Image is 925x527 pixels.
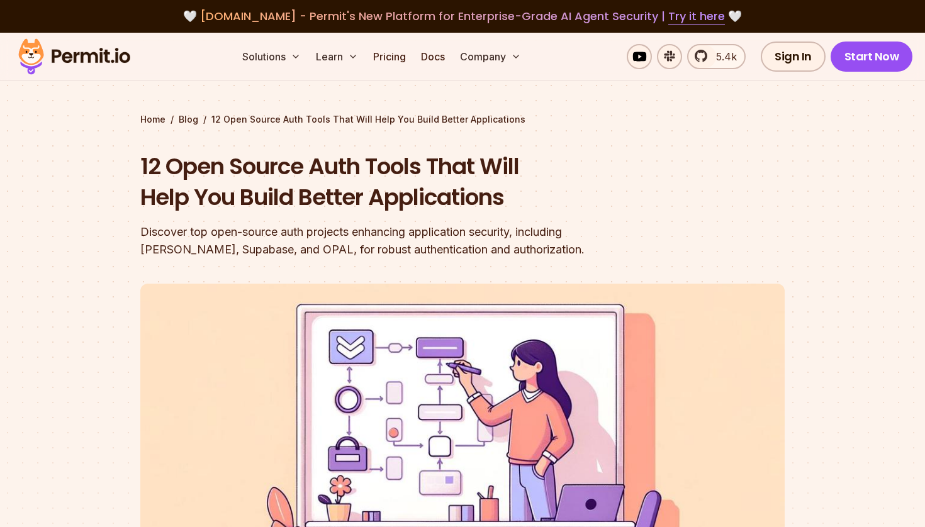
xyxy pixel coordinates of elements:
[455,44,526,69] button: Company
[761,42,826,72] a: Sign In
[416,44,450,69] a: Docs
[140,113,165,126] a: Home
[140,223,624,258] div: Discover top open-source auth projects enhancing application security, including [PERSON_NAME], S...
[311,44,363,69] button: Learn
[30,8,895,25] div: 🤍 🤍
[237,44,306,69] button: Solutions
[668,8,725,25] a: Try it here
[200,8,725,24] span: [DOMAIN_NAME] - Permit's New Platform for Enterprise-Grade AI Agent Security |
[368,44,411,69] a: Pricing
[140,113,785,126] div: / /
[13,35,136,78] img: Permit logo
[179,113,198,126] a: Blog
[687,44,746,69] a: 5.4k
[140,151,624,213] h1: 12 Open Source Auth Tools That Will Help You Build Better Applications
[831,42,913,72] a: Start Now
[709,49,737,64] span: 5.4k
